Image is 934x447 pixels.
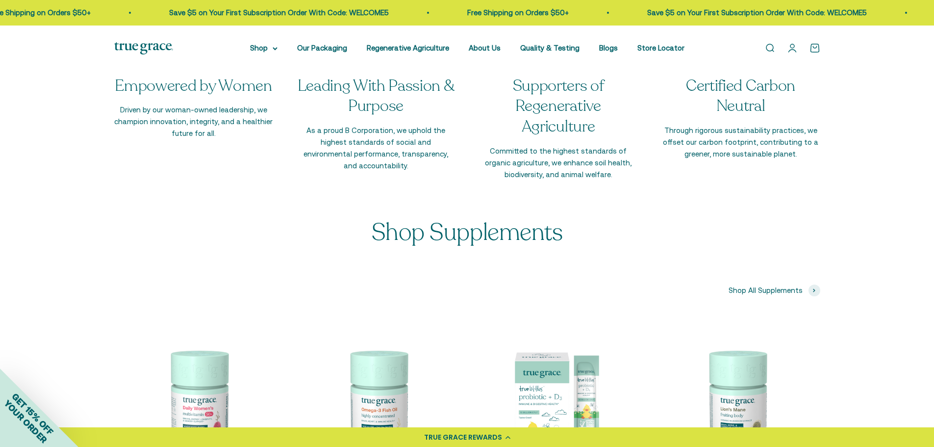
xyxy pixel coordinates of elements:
[114,104,273,139] p: Driven by our woman-owned leadership, we champion innovation, integrity, and a healthier future f...
[10,391,55,437] span: GET 15% OFF
[637,44,684,52] a: Store Locator
[729,285,803,296] span: Shop All Supplements
[467,8,569,17] a: Free Shipping on Orders $50+
[647,7,867,19] p: Save $5 on Your First Subscription Order With Code: WELCOME5
[469,44,501,52] a: About Us
[2,398,49,445] span: YOUR ORDER
[367,44,449,52] a: Regenerative Agriculture
[661,76,820,117] p: Certified Carbon Neutral
[114,76,273,97] p: Empowered by Women
[297,44,347,52] a: Our Packaging
[661,125,820,160] p: Through rigorous sustainability practices, we offset our carbon footprint, contributing to a gree...
[169,7,389,19] p: Save $5 on Your First Subscription Order With Code: WELCOME5
[729,285,820,296] a: Shop All Supplements
[250,42,278,54] summary: Shop
[520,44,580,52] a: Quality & Testing
[479,145,638,181] p: Committed to the highest standards of organic agriculture, we enhance soil health, biodiversity, ...
[479,76,638,137] p: Supporters of Regenerative Agriculture
[372,220,562,246] p: Shop Supplements
[297,125,455,172] p: As a proud B Corporation, we uphold the highest standards of social and environmental performance...
[424,432,502,443] div: TRUE GRACE REWARDS
[297,76,455,117] p: Leading With Passion & Purpose
[599,44,618,52] a: Blogs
